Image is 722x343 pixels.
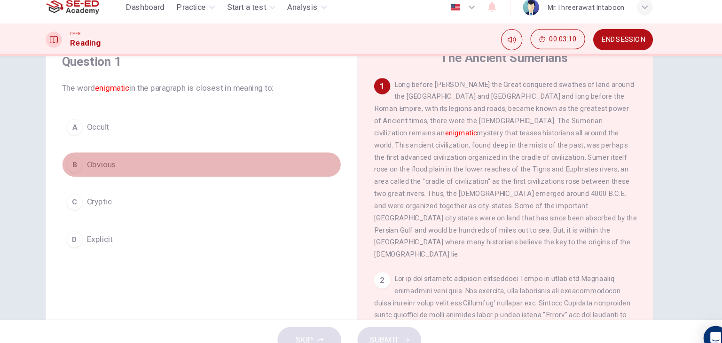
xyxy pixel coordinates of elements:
[79,6,128,24] img: SE-ED Academy logo
[446,55,564,70] h4: The Ancient Sumerians
[300,7,344,23] button: Analysis
[588,35,643,55] button: END SESSION
[502,35,522,55] div: Mute
[102,43,130,54] h1: Reading
[125,86,157,94] font: enigmatic
[304,9,332,21] span: Analysis
[529,35,580,54] button: 00:03:10
[154,9,189,21] span: Dashboard
[98,119,113,134] div: A
[384,83,628,248] span: Long before [PERSON_NAME] the Great conquered swathes of land around the [GEOGRAPHIC_DATA] and [G...
[150,7,193,23] button: Dashboard
[117,156,144,167] span: Obvious
[98,154,113,169] div: B
[98,223,113,238] div: D
[117,225,141,236] span: Explicit
[94,85,353,96] span: The word in the paragraph is closest in meaning to:
[94,184,353,208] button: CCryptic
[522,8,537,23] img: Profile picture
[94,115,353,138] button: AOccult
[94,219,353,242] button: DExplicit
[117,121,138,132] span: Occult
[384,81,399,96] div: 1
[244,7,296,23] button: Start a test
[248,9,284,21] span: Start a test
[201,9,228,21] span: Practice
[117,190,140,202] span: Cryptic
[545,9,617,21] div: Mr.Threerawat Intaboon
[454,12,465,19] img: en
[384,261,399,276] div: 2
[94,149,353,173] button: BObvious
[98,188,113,203] div: C
[529,35,580,55] div: Hide
[547,41,572,48] span: 00:03:10
[450,128,479,135] font: enigmatic
[690,311,713,334] div: Open Intercom Messenger
[197,7,240,23] button: Practice
[102,36,111,43] span: CEFR
[595,41,636,49] span: END SESSION
[94,58,353,73] h4: Question 1
[79,6,150,24] a: SE-ED Academy logo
